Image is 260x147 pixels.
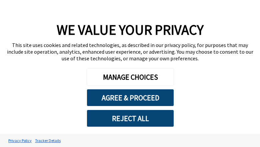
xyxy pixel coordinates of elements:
[87,89,174,106] button: AGREE & PROCEED
[33,135,62,146] a: Tracker Details
[7,135,33,146] a: Privacy Policy
[57,21,204,38] span: WE VALUE YOUR PRIVACY
[7,42,253,62] div: This site uses cookies and related technologies, as described in our privacy policy, for purposes...
[87,68,174,86] button: MANAGE CHOICES
[87,110,174,127] button: REJECT ALL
